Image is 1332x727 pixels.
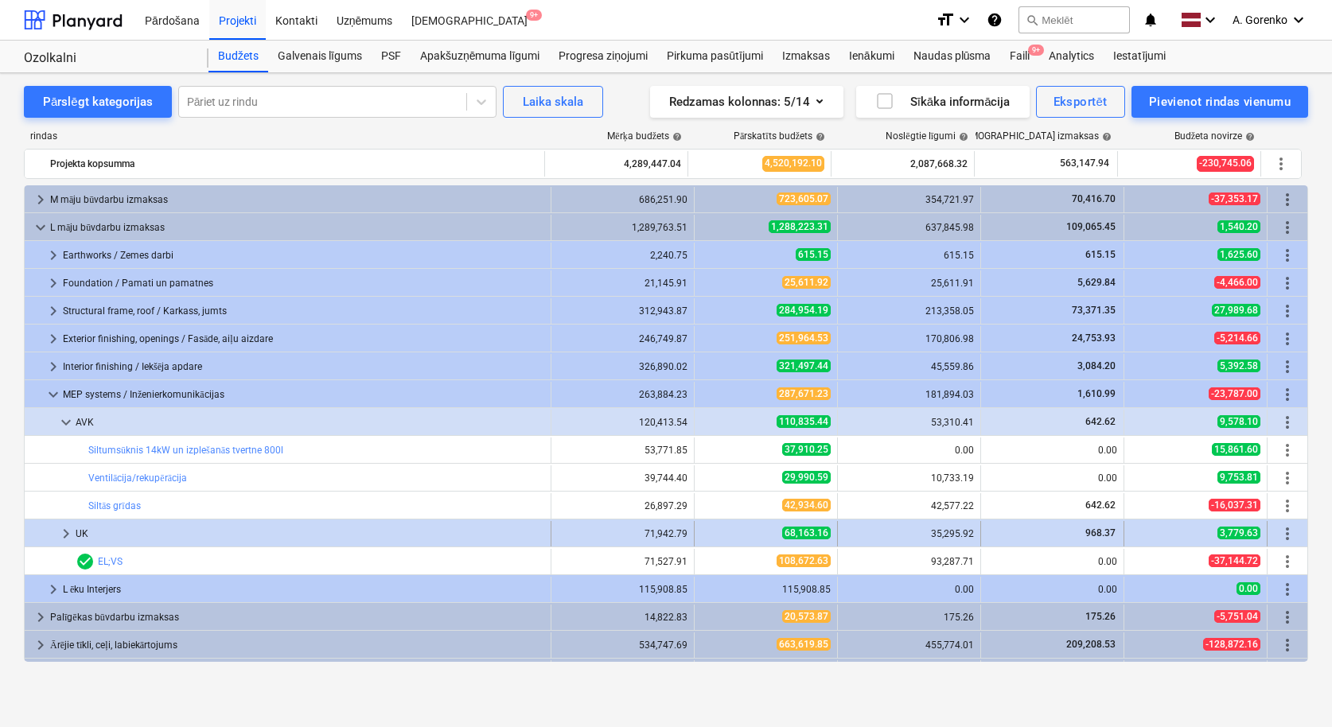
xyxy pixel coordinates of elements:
div: 686,251.90 [558,194,687,205]
div: 2,087,668.32 [838,151,968,177]
div: 45,559.86 [844,361,974,372]
div: L ēku Interjers [63,577,544,602]
span: 9,753.81 [1217,471,1260,484]
div: M māju būvdarbu izmaksas [50,187,544,212]
div: 120,413.54 [558,417,687,428]
span: Vairāk darbību [1278,190,1297,209]
div: 637,845.98 [844,222,974,233]
span: 25,611.92 [782,276,831,289]
div: Redzamas kolonnas : 5/14 [669,91,824,112]
div: 25,611.91 [844,278,974,289]
span: keyboard_arrow_right [44,580,63,599]
span: keyboard_arrow_right [44,329,63,348]
button: Pārslēgt kategorijas [24,86,172,118]
div: 115,908.85 [701,584,831,595]
div: 53,771.85 [558,445,687,456]
div: Izmaksas [773,41,839,72]
div: Mērķa budžets [607,130,682,142]
span: 5,392.58 [1217,360,1260,372]
a: Naudas plūsma [904,41,1001,72]
div: 0.00 [844,445,974,456]
span: keyboard_arrow_right [44,357,63,376]
button: Eksportēt [1036,86,1125,118]
span: Vairāk darbību [1278,301,1297,321]
span: 1,610.99 [1076,388,1117,399]
span: keyboard_arrow_right [44,274,63,293]
span: 251,964.53 [777,332,831,344]
a: Siltumsūknis 14kW un izplešanās tvertne 800l [88,445,283,456]
span: Vairāk darbību [1278,496,1297,515]
div: Noslēgtie līgumi [886,130,968,142]
div: Pārslēgt kategorijas [43,91,153,112]
div: 0.00 [987,472,1117,484]
a: Iestatījumi [1104,41,1175,72]
div: Pārskatīts budžets [734,130,825,142]
span: keyboard_arrow_right [44,246,63,265]
div: Pievienot rindas vienumu [1149,91,1291,112]
div: 35,295.92 [844,528,974,539]
span: keyboard_arrow_right [31,636,50,655]
div: 0.00 [844,584,974,595]
div: Palīgēkas būvdarbu izmaksas [50,605,544,630]
span: keyboard_arrow_down [44,385,63,404]
span: 321,497.44 [777,360,831,372]
div: Eksportēt [1054,91,1108,112]
span: -37,353.17 [1209,192,1260,205]
button: Redzamas kolonnas:5/14 [650,86,843,118]
div: Structural frame, roof / Karkass, jumts [63,298,544,324]
i: keyboard_arrow_down [1201,10,1220,29]
span: 1,288,223.31 [769,220,831,233]
span: Vairāk darbību [1278,357,1297,376]
div: Projektēšana [50,660,544,686]
span: 110,835.44 [777,415,831,428]
div: 263,884.23 [558,389,687,400]
div: 0.00 [987,584,1117,595]
div: 455,774.01 [844,640,974,651]
span: Vairāk darbību [1272,154,1291,173]
span: -5,751.04 [1214,610,1260,623]
span: 108,672.63 [777,554,831,567]
span: keyboard_arrow_right [31,190,50,209]
span: Rindas vienumam ir 2 PSF [76,552,95,571]
span: 9,578.10 [1217,415,1260,428]
span: Vairāk darbību [1278,552,1297,571]
a: Ienākumi [839,41,904,72]
div: Projekta kopsumma [50,151,538,177]
div: 175.26 [844,612,974,623]
span: keyboard_arrow_down [31,218,50,237]
span: 723,605.07 [777,192,831,205]
span: help [669,132,682,142]
a: Pirkuma pasūtījumi [657,41,773,72]
span: Vairāk darbību [1278,636,1297,655]
a: Budžets [208,41,268,72]
button: Laika skala [503,86,603,118]
span: Vairāk darbību [1278,524,1297,543]
span: -230,745.06 [1197,156,1254,171]
div: 42,577.22 [844,500,974,511]
div: 39,744.40 [558,472,687,484]
a: EL;VS [98,556,123,567]
span: 1,540.20 [1217,220,1260,233]
div: 93,287.71 [844,556,974,567]
div: Progresa ziņojumi [549,41,657,72]
button: Meklēt [1018,6,1130,33]
div: 0.00 [987,445,1117,456]
span: 70,416.70 [1070,193,1117,204]
div: 0.00 [987,556,1117,567]
div: [DEMOGRAPHIC_DATA] izmaksas [956,130,1112,142]
div: 10,733.19 [844,472,974,484]
div: AVK [76,410,544,435]
i: notifications [1143,10,1159,29]
div: 21,145.91 [558,278,687,289]
div: 4,289,447.04 [551,151,681,177]
a: Apakšuzņēmuma līgumi [411,41,549,72]
span: Vairāk darbību [1278,329,1297,348]
span: 9+ [526,10,542,21]
span: Vairāk darbību [1278,218,1297,237]
span: -16,037.31 [1209,499,1260,511]
div: 71,942.79 [558,528,687,539]
span: 175.26 [1084,611,1117,622]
